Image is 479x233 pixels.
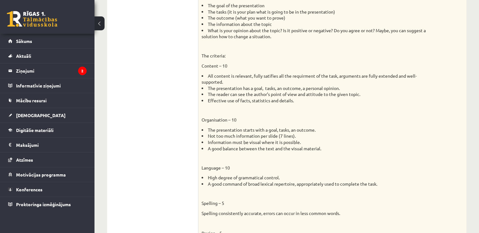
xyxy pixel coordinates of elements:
[202,63,432,69] p: Content – 10
[16,38,32,44] span: Sākums
[202,139,432,146] li: Information must be visual where it is possible.
[202,15,432,21] li: The outcome (what you want to prove)
[202,85,432,92] li: The presentation has a goal, tasks, an outcome, a personal opinion.
[202,21,432,27] li: The information about the topic
[202,117,432,123] p: Organisation – 10
[202,133,432,139] li: Not too much information per slide (7 lines).
[202,73,432,85] li: All content is relevant, fully satifies all the requirment of the task, arguments are fully exten...
[16,98,47,103] span: Mācību resursi
[202,210,432,217] p: Spelling consistently accurate, errors can occur in less common words.
[202,27,432,40] li: What is your opinion about the topic? Is it positive or negative? Do you agree or not? Maybe, you...
[202,98,432,104] li: Effective use of facts, statistics and details.
[8,138,87,152] a: Maksājumi
[16,157,33,163] span: Atzīmes
[16,127,54,133] span: Digitālie materiāli
[8,34,87,48] a: Sākums
[202,91,432,98] li: The reader can see the author’s point of view and attitude to the given topic.
[8,152,87,167] a: Atzīmes
[16,78,87,93] legend: Informatīvie ziņojumi
[8,49,87,63] a: Aktuāli
[6,6,255,13] body: Визуальный текстовый редактор, wiswyg-editor-user-answer-47433901280780
[16,201,71,207] span: Proktoringa izmēģinājums
[8,93,87,108] a: Mācību resursi
[202,146,432,152] li: A good balance between the text and the visual material.
[202,200,432,206] p: Spelling – 5
[8,182,87,197] a: Konferences
[8,123,87,137] a: Digitālie materiāli
[7,11,57,27] a: Rīgas 1. Tālmācības vidusskola
[8,108,87,122] a: [DEMOGRAPHIC_DATA]
[202,165,432,171] p: Language – 10
[202,53,432,59] p: The criteria:
[16,138,87,152] legend: Maksājumi
[202,181,432,187] li: A good command of broad lexical repertoire, appropriately used to complete the task.
[8,78,87,93] a: Informatīvie ziņojumi
[8,167,87,182] a: Motivācijas programma
[202,9,432,15] li: The tasks (it is your plan what is going to be in the presentation)
[16,112,66,118] span: [DEMOGRAPHIC_DATA]
[16,187,43,192] span: Konferences
[8,63,87,78] a: Ziņojumi2
[8,197,87,212] a: Proktoringa izmēģinājums
[16,53,31,59] span: Aktuāli
[16,63,87,78] legend: Ziņojumi
[78,67,87,75] i: 2
[16,172,66,177] span: Motivācijas programma
[202,3,432,9] li: The goal of the presentation
[202,127,432,133] li: The presentation starts with a goal, tasks, an outcome.
[202,175,432,181] li: High degree of grammatical control.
